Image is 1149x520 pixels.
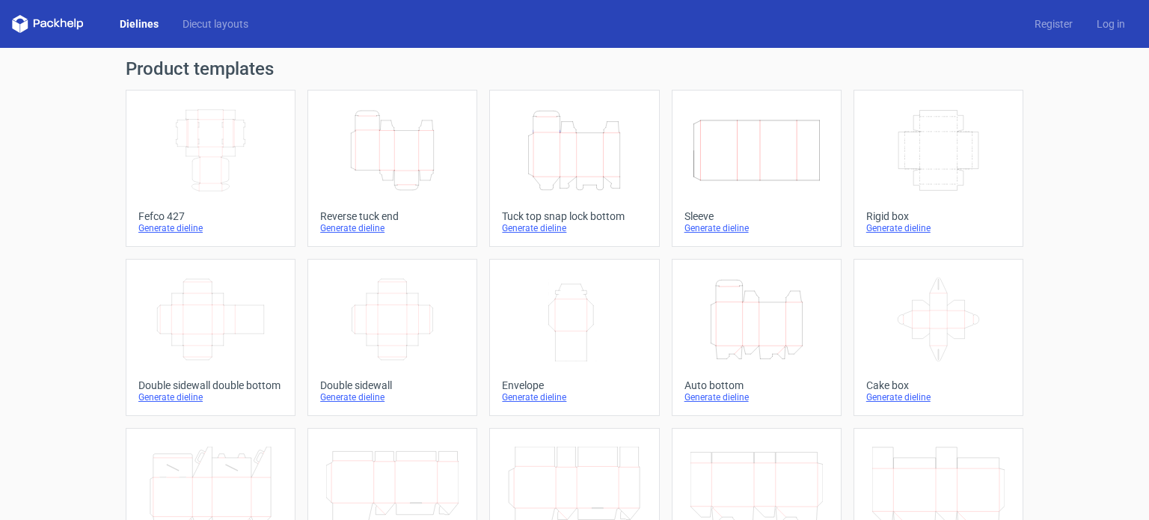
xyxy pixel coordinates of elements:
[138,210,283,222] div: Fefco 427
[320,222,465,234] div: Generate dieline
[684,210,829,222] div: Sleeve
[1023,16,1085,31] a: Register
[138,379,283,391] div: Double sidewall double bottom
[307,90,477,247] a: Reverse tuck endGenerate dieline
[126,90,295,247] a: Fefco 427Generate dieline
[320,210,465,222] div: Reverse tuck end
[126,259,295,416] a: Double sidewall double bottomGenerate dieline
[502,210,646,222] div: Tuck top snap lock bottom
[489,90,659,247] a: Tuck top snap lock bottomGenerate dieline
[307,259,477,416] a: Double sidewallGenerate dieline
[866,391,1011,403] div: Generate dieline
[320,391,465,403] div: Generate dieline
[672,259,842,416] a: Auto bottomGenerate dieline
[684,379,829,391] div: Auto bottom
[866,222,1011,234] div: Generate dieline
[502,379,646,391] div: Envelope
[1085,16,1137,31] a: Log in
[108,16,171,31] a: Dielines
[126,60,1023,78] h1: Product templates
[502,222,646,234] div: Generate dieline
[138,222,283,234] div: Generate dieline
[489,259,659,416] a: EnvelopeGenerate dieline
[866,379,1011,391] div: Cake box
[171,16,260,31] a: Diecut layouts
[684,391,829,403] div: Generate dieline
[138,391,283,403] div: Generate dieline
[854,259,1023,416] a: Cake boxGenerate dieline
[502,391,646,403] div: Generate dieline
[320,379,465,391] div: Double sidewall
[672,90,842,247] a: SleeveGenerate dieline
[684,222,829,234] div: Generate dieline
[854,90,1023,247] a: Rigid boxGenerate dieline
[866,210,1011,222] div: Rigid box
